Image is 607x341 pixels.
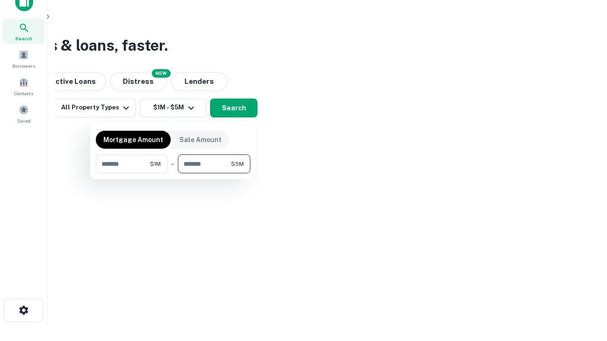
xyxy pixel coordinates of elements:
[231,160,244,168] span: $5M
[560,265,607,311] iframe: Chat Widget
[179,135,221,145] p: Sale Amount
[171,154,174,173] div: -
[103,135,163,145] p: Mortgage Amount
[150,160,161,168] span: $1M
